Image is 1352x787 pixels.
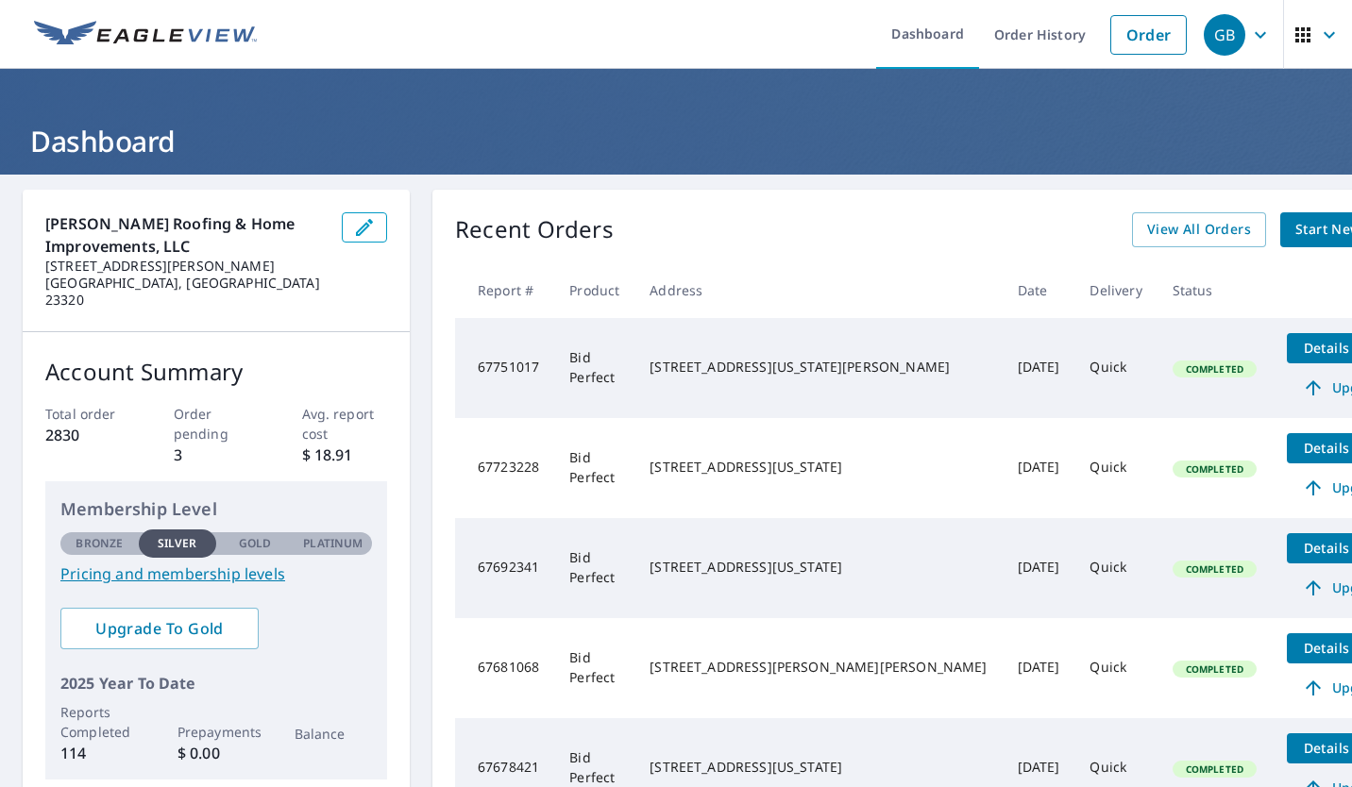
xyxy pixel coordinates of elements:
[455,618,554,718] td: 67681068
[76,535,123,552] p: Bronze
[1132,212,1266,247] a: View All Orders
[1147,218,1251,242] span: View All Orders
[554,318,634,418] td: Bid Perfect
[1175,462,1255,476] span: Completed
[1175,562,1255,576] span: Completed
[554,618,634,718] td: Bid Perfect
[1175,362,1255,376] span: Completed
[554,518,634,618] td: Bid Perfect
[45,404,131,424] p: Total order
[60,608,259,649] a: Upgrade To Gold
[302,404,388,444] p: Avg. report cost
[34,21,257,49] img: EV Logo
[1003,318,1075,418] td: [DATE]
[174,444,260,466] p: 3
[45,355,387,389] p: Account Summary
[1204,14,1245,56] div: GB
[455,418,554,518] td: 67723228
[177,722,256,742] p: Prepayments
[45,424,131,446] p: 2830
[650,658,987,677] div: [STREET_ADDRESS][PERSON_NAME][PERSON_NAME]
[455,518,554,618] td: 67692341
[1074,318,1157,418] td: Quick
[45,258,327,275] p: [STREET_ADDRESS][PERSON_NAME]
[1175,762,1255,776] span: Completed
[60,496,372,522] p: Membership Level
[1074,262,1157,318] th: Delivery
[158,535,197,552] p: Silver
[239,535,271,552] p: Gold
[650,758,987,777] div: [STREET_ADDRESS][US_STATE]
[634,262,1002,318] th: Address
[650,558,987,577] div: [STREET_ADDRESS][US_STATE]
[1003,618,1075,718] td: [DATE]
[45,275,327,309] p: [GEOGRAPHIC_DATA], [GEOGRAPHIC_DATA] 23320
[1003,518,1075,618] td: [DATE]
[455,262,554,318] th: Report #
[650,358,987,377] div: [STREET_ADDRESS][US_STATE][PERSON_NAME]
[455,212,614,247] p: Recent Orders
[303,535,363,552] p: Platinum
[554,262,634,318] th: Product
[60,742,139,764] p: 114
[1110,15,1187,55] a: Order
[177,742,256,764] p: $ 0.00
[1003,262,1075,318] th: Date
[76,618,244,639] span: Upgrade To Gold
[45,212,327,258] p: [PERSON_NAME] Roofing & Home Improvements, LLC
[60,702,139,742] p: Reports Completed
[650,458,987,477] div: [STREET_ADDRESS][US_STATE]
[554,418,634,518] td: Bid Perfect
[1074,618,1157,718] td: Quick
[1074,518,1157,618] td: Quick
[174,404,260,444] p: Order pending
[1158,262,1272,318] th: Status
[1003,418,1075,518] td: [DATE]
[23,122,1329,160] h1: Dashboard
[295,724,373,744] p: Balance
[60,562,372,585] a: Pricing and membership levels
[302,444,388,466] p: $ 18.91
[455,318,554,418] td: 67751017
[1175,662,1255,676] span: Completed
[60,672,372,695] p: 2025 Year To Date
[1074,418,1157,518] td: Quick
